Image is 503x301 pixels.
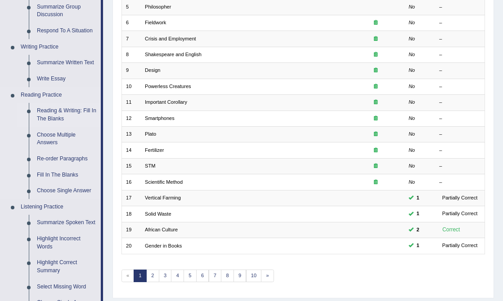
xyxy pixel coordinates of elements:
a: Solid Waste [145,211,171,217]
a: 9 [234,270,247,282]
em: No [409,52,415,57]
a: STM [145,163,155,168]
td: 17 [121,190,141,206]
td: 6 [121,15,141,31]
a: Gender in Books [145,243,182,248]
div: Exam occurring question [351,99,400,106]
a: 1 [134,270,147,282]
em: No [409,84,415,89]
div: Partially Correct [439,242,481,250]
td: 15 [121,158,141,174]
td: 13 [121,127,141,142]
a: Select Missing Word [33,279,101,295]
a: African Culture [145,227,178,232]
div: Exam occurring question [351,35,400,43]
div: Exam occurring question [351,179,400,186]
td: 16 [121,174,141,190]
div: – [439,4,481,11]
a: 10 [246,270,262,282]
div: Exam occurring question [351,67,400,74]
a: Fertilizer [145,147,164,153]
a: Philosopher [145,4,171,9]
td: 14 [121,142,141,158]
td: 9 [121,63,141,79]
a: » [261,270,274,282]
div: – [439,67,481,74]
div: Exam occurring question [351,19,400,27]
span: You can still take this question [413,210,422,218]
a: Summarize Spoken Text [33,215,101,231]
div: – [439,147,481,154]
span: You can still take this question [413,226,422,234]
div: – [439,51,481,58]
div: – [439,99,481,106]
a: Powerless Creatures [145,84,191,89]
div: – [439,35,481,43]
td: 11 [121,95,141,111]
div: Partially Correct [439,210,481,218]
div: Exam occurring question [351,83,400,90]
a: Important Corollary [145,99,187,105]
td: 18 [121,206,141,222]
em: No [409,36,415,41]
span: You can still take this question [413,242,422,250]
div: Correct [439,226,463,235]
a: Choose Multiple Answers [33,127,101,151]
em: No [409,67,415,73]
a: Shakespeare and English [145,52,202,57]
td: 7 [121,31,141,47]
div: Exam occurring question [351,163,400,170]
em: No [409,20,415,25]
em: No [409,179,415,185]
div: – [439,19,481,27]
span: You can still take this question [413,194,422,202]
a: Writing Practice [17,39,101,55]
div: – [439,131,481,138]
div: – [439,83,481,90]
a: Write Essay [33,71,101,87]
em: No [409,115,415,121]
a: Scientific Method [145,179,183,185]
a: Highlight Correct Summary [33,255,101,279]
div: Partially Correct [439,194,481,202]
a: 3 [159,270,172,282]
a: Choose Single Answer [33,183,101,199]
div: Exam occurring question [351,131,400,138]
td: 10 [121,79,141,94]
td: 19 [121,222,141,238]
a: Re-order Paragraphs [33,151,101,167]
a: Fill In The Blanks [33,167,101,183]
a: 4 [171,270,184,282]
em: No [409,131,415,137]
a: 7 [209,270,222,282]
em: No [409,163,415,168]
div: Exam occurring question [351,147,400,154]
a: Reading Practice [17,87,101,103]
a: Reading & Writing: Fill In The Blanks [33,103,101,127]
a: Design [145,67,160,73]
a: Listening Practice [17,199,101,215]
div: – [439,179,481,186]
a: 2 [146,270,159,282]
td: 12 [121,111,141,126]
a: Highlight Incorrect Words [33,231,101,255]
em: No [409,147,415,153]
em: No [409,99,415,105]
a: Summarize Written Text [33,55,101,71]
em: No [409,4,415,9]
td: 8 [121,47,141,62]
div: Exam occurring question [351,51,400,58]
div: – [439,163,481,170]
div: Exam occurring question [351,115,400,122]
div: – [439,115,481,122]
td: 20 [121,238,141,254]
span: « [121,270,135,282]
a: Smartphones [145,115,175,121]
a: 6 [196,270,209,282]
a: Crisis and Employment [145,36,196,41]
a: 5 [184,270,197,282]
a: Respond To A Situation [33,23,101,39]
a: 8 [221,270,234,282]
a: Plato [145,131,156,137]
a: Fieldwork [145,20,166,25]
